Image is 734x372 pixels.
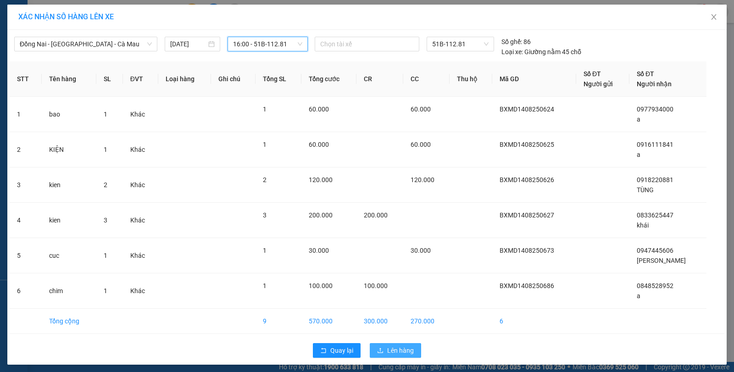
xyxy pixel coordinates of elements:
[42,97,96,132] td: bao
[10,97,42,132] td: 1
[377,347,384,355] span: upload
[158,61,211,97] th: Loại hàng
[403,309,450,334] td: 270.000
[96,61,123,97] th: SL
[42,273,96,309] td: chim
[42,309,96,334] td: Tổng cộng
[104,252,107,259] span: 1
[637,116,640,123] span: a
[313,343,361,358] button: rollbackQuay lại
[637,80,672,88] span: Người nhận
[123,238,158,273] td: Khác
[403,61,450,97] th: CC
[211,61,256,97] th: Ghi chú
[301,309,356,334] td: 570.000
[637,247,673,254] span: 0947445606
[637,70,654,78] span: Số ĐT
[637,151,640,158] span: a
[411,105,431,113] span: 60.000
[501,47,581,57] div: Giường nằm 45 chỗ
[309,282,333,289] span: 100.000
[500,211,554,219] span: BXMD1408250627
[42,238,96,273] td: cuc
[256,309,301,334] td: 9
[233,37,302,51] span: 16:00 - 51B-112.81
[637,257,686,264] span: [PERSON_NAME]
[10,238,42,273] td: 5
[123,132,158,167] td: Khác
[10,132,42,167] td: 2
[432,37,489,51] span: 51B-112.81
[320,347,327,355] span: rollback
[500,282,554,289] span: BXMD1408250686
[263,211,267,219] span: 3
[42,167,96,203] td: kien
[123,203,158,238] td: Khác
[637,105,673,113] span: 0977934000
[263,247,267,254] span: 1
[42,132,96,167] td: KIỆN
[500,141,554,148] span: BXMD1408250625
[42,203,96,238] td: kien
[123,97,158,132] td: Khác
[411,247,431,254] span: 30.000
[364,282,388,289] span: 100.000
[450,61,492,97] th: Thu hộ
[492,61,576,97] th: Mã GD
[309,105,329,113] span: 60.000
[104,181,107,189] span: 2
[123,61,158,97] th: ĐVT
[123,167,158,203] td: Khác
[309,211,333,219] span: 200.000
[500,176,554,183] span: BXMD1408250626
[104,217,107,224] span: 3
[263,176,267,183] span: 2
[500,247,554,254] span: BXMD1408250673
[584,80,613,88] span: Người gửi
[309,176,333,183] span: 120.000
[387,345,414,355] span: Lên hàng
[411,176,434,183] span: 120.000
[492,309,576,334] td: 6
[501,37,531,47] div: 86
[411,141,431,148] span: 60.000
[263,141,267,148] span: 1
[263,282,267,289] span: 1
[42,61,96,97] th: Tên hàng
[501,47,523,57] span: Loại xe:
[123,273,158,309] td: Khác
[301,61,356,97] th: Tổng cước
[104,287,107,294] span: 1
[309,141,329,148] span: 60.000
[10,273,42,309] td: 6
[370,343,421,358] button: uploadLên hàng
[10,61,42,97] th: STT
[637,282,673,289] span: 0848528952
[263,105,267,113] span: 1
[256,61,301,97] th: Tổng SL
[701,5,727,30] button: Close
[104,146,107,153] span: 1
[500,105,554,113] span: BXMD1408250624
[584,70,601,78] span: Số ĐT
[501,37,522,47] span: Số ghế:
[637,222,649,229] span: khái
[364,211,388,219] span: 200.000
[10,203,42,238] td: 4
[637,186,654,194] span: TÙNG
[637,141,673,148] span: 0916111841
[330,345,353,355] span: Quay lại
[104,111,107,118] span: 1
[356,61,403,97] th: CR
[637,211,673,219] span: 0833625447
[170,39,206,49] input: 14/08/2025
[18,12,114,21] span: XÁC NHẬN SỐ HÀNG LÊN XE
[637,176,673,183] span: 0918220881
[20,37,152,51] span: Đồng Nai - Sài Gòn - Cà Mau
[710,13,717,21] span: close
[637,292,640,300] span: a
[10,167,42,203] td: 3
[309,247,329,254] span: 30.000
[356,309,403,334] td: 300.000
